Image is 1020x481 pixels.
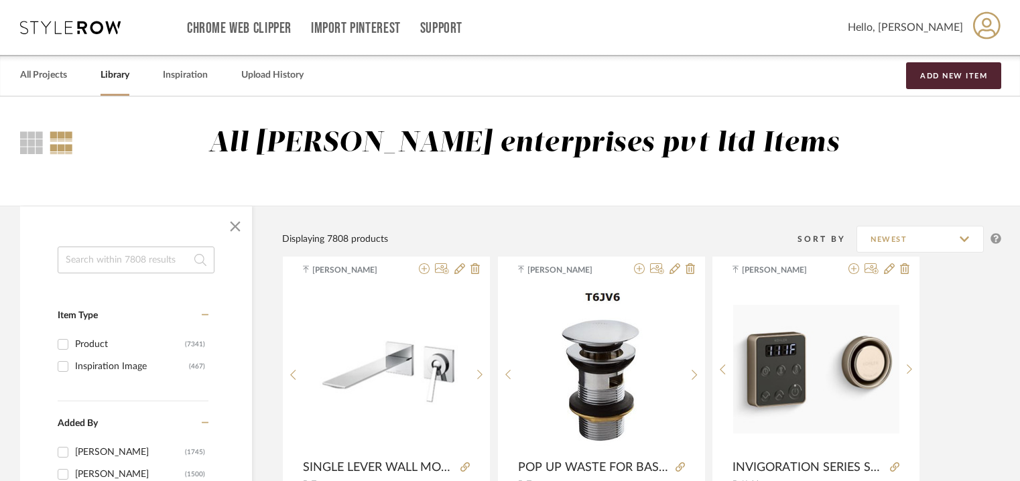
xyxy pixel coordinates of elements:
[20,66,67,84] a: All Projects
[75,441,185,463] div: [PERSON_NAME]
[733,305,899,433] img: INVIGORATION SERIES STEAM GENERATOR CONTROL KIT
[420,23,462,34] a: Support
[189,356,205,377] div: (467)
[187,23,292,34] a: Chrome Web Clipper
[798,232,856,246] div: Sort By
[101,66,129,84] a: Library
[163,66,208,84] a: Inspiration
[527,264,612,276] span: [PERSON_NAME]
[906,62,1001,89] button: Add New Item
[208,127,839,161] div: All [PERSON_NAME] enterprises pvt ltd Items
[518,460,670,475] span: POP UP WASTE FOR BASIN
[58,311,98,320] span: Item Type
[311,23,401,34] a: Import Pinterest
[303,460,455,475] span: SINGLE LEVER WALL MOUNTED WASHBASIN FAUCET LONG SPOUT WITHOUT WASTER FITTING
[304,285,470,453] div: 0
[546,285,657,453] img: POP UP WASTE FOR BASIN
[58,419,98,428] span: Added By
[241,66,304,84] a: Upload History
[75,356,189,377] div: Inspiration Image
[282,232,388,247] div: Displaying 7808 products
[732,460,885,475] span: INVIGORATION SERIES STEAM GENERATOR CONTROL KIT
[848,19,963,36] span: Hello, [PERSON_NAME]
[185,441,205,463] div: (1745)
[185,334,205,355] div: (7341)
[518,285,684,453] div: 0
[304,324,470,414] img: SINGLE LEVER WALL MOUNTED WASHBASIN FAUCET LONG SPOUT WITHOUT WASTER FITTING
[312,264,397,276] span: [PERSON_NAME]
[742,264,826,276] span: [PERSON_NAME]
[75,334,185,355] div: Product
[222,213,249,240] button: Close
[58,247,214,273] input: Search within 7808 results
